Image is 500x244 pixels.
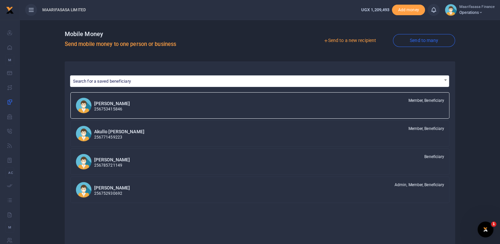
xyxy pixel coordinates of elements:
li: Toup your wallet [392,5,425,16]
li: M [5,222,14,233]
a: logo-small logo-large logo-large [6,7,14,12]
a: profile-user Maarifasasa Finance Operations [445,4,495,16]
li: M [5,55,14,65]
img: profile-user [445,4,457,16]
h5: Send mobile money to one person or business [65,41,257,48]
span: Beneficiary [424,154,444,160]
span: Add money [392,5,425,16]
img: ABo [76,126,92,142]
span: Search for a saved beneficiary [73,79,131,84]
p: 256785721149 [94,162,130,169]
iframe: Intercom live chat [478,222,493,237]
span: Search for a saved beneficiary [70,76,449,86]
li: Ac [5,167,14,178]
a: Send to many [393,34,455,47]
span: Admin, Member, Beneficiary [395,182,444,188]
span: Operations [459,10,495,16]
img: logo-small [6,6,14,14]
h6: [PERSON_NAME] [94,101,130,106]
h6: [PERSON_NAME] [94,157,130,163]
a: Add money [392,7,425,12]
p: 256771459223 [94,134,144,141]
span: UGX 1,209,493 [361,7,389,12]
a: UGX 1,209,493 [361,7,389,13]
span: 1 [491,222,496,227]
img: RbO [76,182,92,198]
h4: Mobile Money [65,30,257,38]
span: Member, Beneficiary [408,126,444,132]
span: MAARIFASASA LIMITED [40,7,89,13]
a: Send to a new recipient [307,35,393,47]
p: 256753415846 [94,106,130,112]
a: DA [PERSON_NAME] 256785721149 Beneficiary [70,148,450,175]
li: Wallet ballance [359,7,392,13]
span: Search for a saved beneficiary [70,75,449,87]
span: Member, Beneficiary [408,98,444,103]
h6: [PERSON_NAME] [94,185,130,191]
p: 256752930692 [94,190,130,197]
img: DA [76,154,92,170]
h6: Akullo [PERSON_NAME] [94,129,144,135]
a: RbO [PERSON_NAME] 256752930692 Admin, Member, Beneficiary [70,177,450,203]
a: SO [PERSON_NAME] 256753415846 Member, Beneficiary [70,92,450,119]
img: SO [76,98,92,113]
small: Maarifasasa Finance [459,4,495,10]
a: ABo Akullo [PERSON_NAME] 256771459223 Member, Beneficiary [70,120,450,147]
